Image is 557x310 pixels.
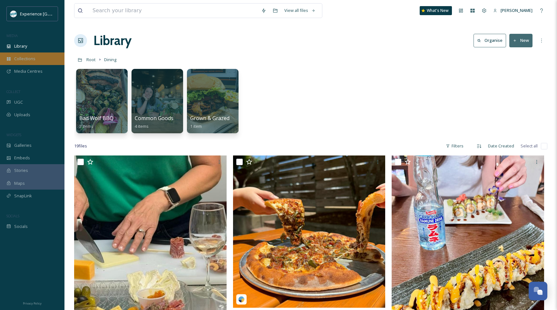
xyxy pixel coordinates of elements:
button: Open Chat [529,282,547,300]
button: New [509,34,533,47]
span: SOCIALS [6,213,19,218]
a: View all files [281,4,319,17]
a: Privacy Policy [23,299,42,307]
input: Search your library [89,4,258,18]
div: Filters [443,140,467,152]
img: 24IZHUKKFBA4HCESFN4PRDEIEY.avif [10,11,17,17]
a: Organise [474,34,509,47]
a: Library [93,31,132,50]
img: snapsea-logo.png [238,296,245,303]
span: Maps [14,180,25,186]
span: Experience [GEOGRAPHIC_DATA] [20,11,84,17]
span: Collections [14,56,35,62]
span: Galleries [14,142,32,148]
a: Root [86,56,96,63]
div: Date Created [485,140,517,152]
a: [PERSON_NAME] [490,4,536,17]
span: WIDGETS [6,132,21,137]
a: Grown & Grazed1 item [190,115,230,129]
span: Media Centres [14,68,43,74]
span: MEDIA [6,33,18,38]
span: 1 item [190,123,202,129]
span: 2 items [79,123,93,129]
span: Grown & Grazed [190,115,230,122]
span: Uploads [14,112,30,118]
span: Library [14,43,27,49]
span: Stories [14,167,28,174]
span: Root [86,57,96,62]
a: What's New [420,6,452,15]
span: [PERSON_NAME] [501,7,533,13]
span: Select all [521,143,538,149]
span: SnapLink [14,193,32,199]
span: Dining [104,57,117,62]
span: Socials [14,223,28,230]
img: rustoncvb-5000091.jpg [233,155,386,308]
span: COLLECT [6,89,20,94]
button: Organise [474,34,506,47]
span: Bad Wolf BBQ [79,115,113,122]
span: Common Goods Co. [135,115,182,122]
span: Embeds [14,155,30,161]
span: UGC [14,99,23,105]
a: Dining [104,56,117,63]
a: Common Goods Co.4 items [135,115,182,129]
a: Bad Wolf BBQ2 items [79,115,113,129]
span: 19 file s [74,143,87,149]
span: 4 items [135,123,149,129]
span: Privacy Policy [23,301,42,305]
